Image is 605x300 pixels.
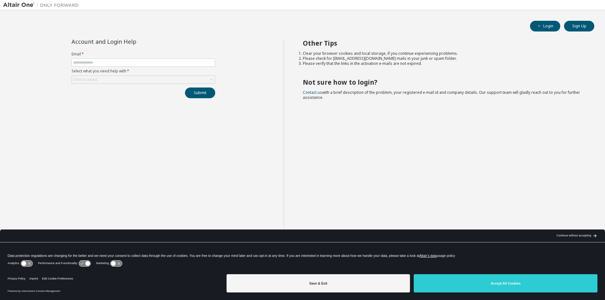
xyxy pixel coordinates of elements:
[303,90,322,95] a: Contact us
[72,39,187,44] div: Account and Login Help
[564,21,594,31] button: Sign Up
[303,51,583,56] li: Clear your browser cookies and local storage, if you continue experiencing problems.
[303,56,583,61] li: Please check for [EMAIL_ADDRESS][DOMAIN_NAME] mails in your junk or spam folder.
[303,61,583,66] li: Please verify that the links in the activation e-mails are not expired.
[530,21,560,31] button: Login
[303,78,583,86] h2: Not sure how to login?
[303,90,580,100] span: with a brief description of the problem, your registered e-mail id and company details. Our suppo...
[73,77,98,82] div: Click to select
[303,39,583,47] h2: Other Tips
[72,52,215,57] label: Email
[72,69,215,74] label: Select what you need help with
[185,88,215,98] button: Submit
[3,2,82,8] img: Altair One
[72,76,215,83] div: Click to select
